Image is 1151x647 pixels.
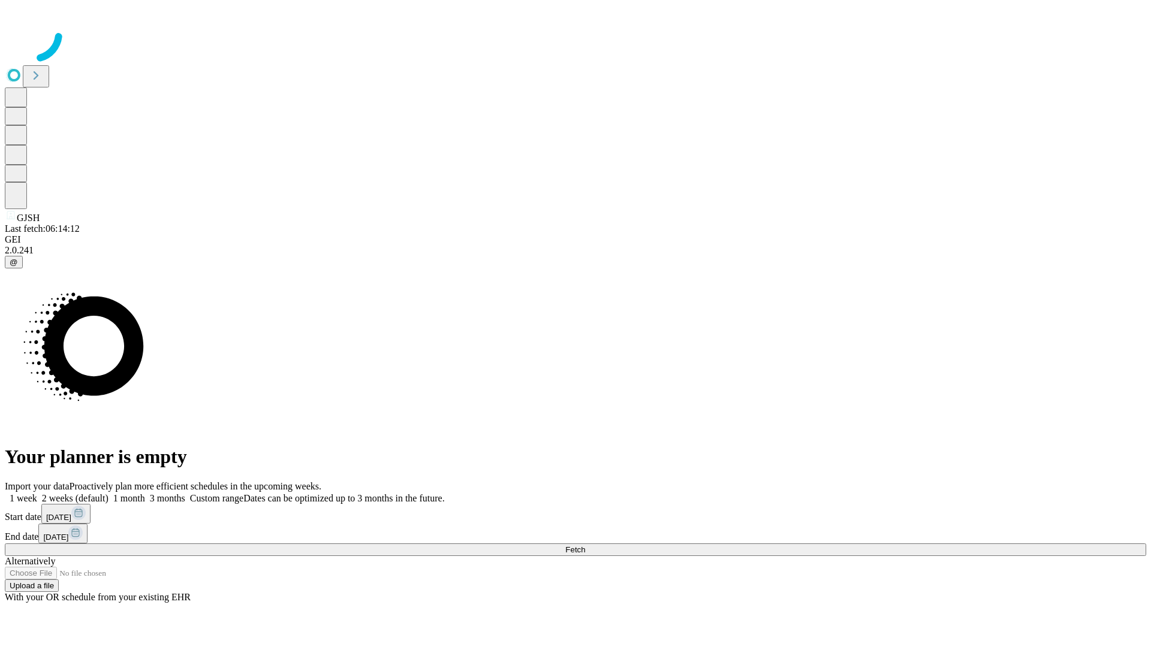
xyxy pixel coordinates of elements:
[41,504,91,524] button: [DATE]
[113,493,145,503] span: 1 month
[70,481,321,491] span: Proactively plan more efficient schedules in the upcoming weeks.
[5,504,1146,524] div: Start date
[5,234,1146,245] div: GEI
[243,493,444,503] span: Dates can be optimized up to 3 months in the future.
[10,258,18,267] span: @
[190,493,243,503] span: Custom range
[42,493,109,503] span: 2 weeks (default)
[5,256,23,268] button: @
[5,556,55,566] span: Alternatively
[5,592,191,602] span: With your OR schedule from your existing EHR
[5,579,59,592] button: Upload a file
[38,524,88,543] button: [DATE]
[5,446,1146,468] h1: Your planner is empty
[10,493,37,503] span: 1 week
[565,545,585,554] span: Fetch
[5,245,1146,256] div: 2.0.241
[5,543,1146,556] button: Fetch
[43,533,68,542] span: [DATE]
[5,524,1146,543] div: End date
[5,481,70,491] span: Import your data
[17,213,40,223] span: GJSH
[5,223,80,234] span: Last fetch: 06:14:12
[150,493,185,503] span: 3 months
[46,513,71,522] span: [DATE]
